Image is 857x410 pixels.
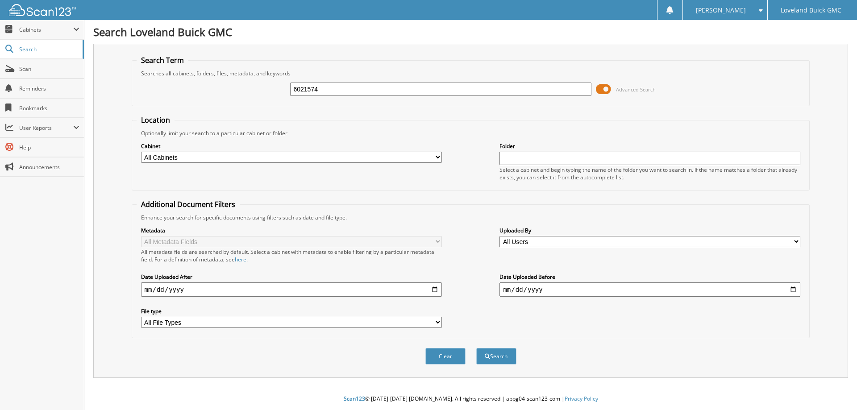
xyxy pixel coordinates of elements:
div: Searches all cabinets, folders, files, metadata, and keywords [137,70,805,77]
legend: Location [137,115,175,125]
span: Search [19,46,78,53]
legend: Additional Document Filters [137,199,240,209]
div: All metadata fields are searched by default. Select a cabinet with metadata to enable filtering b... [141,248,442,263]
span: Bookmarks [19,104,79,112]
button: Search [476,348,516,364]
span: Cabinets [19,26,73,33]
img: scan123-logo-white.svg [9,4,76,16]
a: here [235,256,246,263]
label: Metadata [141,227,442,234]
span: User Reports [19,124,73,132]
h1: Search Loveland Buick GMC [93,25,848,39]
label: Date Uploaded After [141,273,442,281]
label: File type [141,307,442,315]
div: Optionally limit your search to a particular cabinet or folder [137,129,805,137]
iframe: Chat Widget [812,367,857,410]
button: Clear [425,348,466,364]
input: end [499,282,800,297]
span: Announcements [19,163,79,171]
div: © [DATE]-[DATE] [DOMAIN_NAME]. All rights reserved | appg04-scan123-com | [84,388,857,410]
a: Privacy Policy [565,395,598,402]
span: [PERSON_NAME] [696,8,746,13]
label: Uploaded By [499,227,800,234]
div: Select a cabinet and begin typing the name of the folder you want to search in. If the name match... [499,166,800,181]
span: Reminders [19,85,79,92]
label: Folder [499,142,800,150]
span: Advanced Search [616,86,656,93]
legend: Search Term [137,55,188,65]
div: Enhance your search for specific documents using filters such as date and file type. [137,214,805,221]
input: start [141,282,442,297]
span: Scan123 [344,395,365,402]
label: Date Uploaded Before [499,273,800,281]
span: Help [19,144,79,151]
span: Loveland Buick GMC [781,8,841,13]
label: Cabinet [141,142,442,150]
span: Scan [19,65,79,73]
